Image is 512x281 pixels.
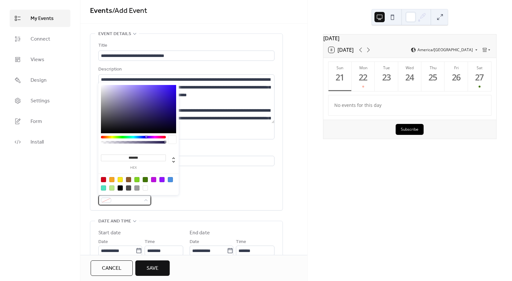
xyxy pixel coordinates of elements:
[190,229,210,237] div: End date
[168,177,173,182] div: #4A90E2
[126,177,131,182] div: #8B572A
[145,238,155,246] span: Time
[98,238,108,246] span: Date
[10,133,70,151] a: Install
[143,177,148,182] div: #417505
[98,218,131,225] span: Date and time
[377,65,396,70] div: Tue
[31,15,54,23] span: My Events
[98,42,273,50] div: Title
[405,72,415,83] div: 24
[90,4,112,18] a: Events
[236,238,246,246] span: Time
[151,177,156,182] div: #BD10E0
[31,118,42,126] span: Form
[112,4,147,18] span: / Add Event
[31,77,47,84] span: Design
[101,166,166,170] label: hex
[381,72,392,83] div: 23
[451,72,462,83] div: 26
[428,72,438,83] div: 25
[101,185,106,191] div: #50E3C2
[474,72,485,83] div: 27
[118,177,123,182] div: #F8E71C
[352,62,375,91] button: Mon22
[10,51,70,68] a: Views
[101,177,106,182] div: #D0021B
[147,265,158,272] span: Save
[31,56,44,64] span: Views
[446,65,466,70] div: Fri
[418,48,473,52] span: America/[GEOGRAPHIC_DATA]
[98,147,273,155] div: Location
[323,34,496,42] div: [DATE]
[98,66,273,73] div: Description
[31,138,44,146] span: Install
[396,124,424,135] button: Subscribe
[102,265,121,272] span: Cancel
[400,65,419,70] div: Wed
[91,260,133,276] button: Cancel
[109,185,114,191] div: #B8E986
[10,113,70,130] a: Form
[421,62,445,91] button: Thu25
[398,62,421,91] button: Wed24
[10,71,70,89] a: Design
[190,238,199,246] span: Date
[98,30,131,38] span: Event details
[423,65,443,70] div: Thu
[10,92,70,109] a: Settings
[375,62,398,91] button: Tue23
[354,65,373,70] div: Mon
[126,185,131,191] div: #4A4A4A
[118,185,123,191] div: #000000
[358,72,369,83] div: 22
[326,45,356,54] button: 8[DATE]
[470,65,489,70] div: Sat
[31,97,50,105] span: Settings
[109,177,114,182] div: #F5A623
[468,62,491,91] button: Sat27
[328,62,352,91] button: Sun21
[98,229,121,237] div: Start date
[134,185,139,191] div: #9B9B9B
[135,260,170,276] button: Save
[31,35,50,43] span: Connect
[159,177,165,182] div: #9013FE
[10,10,70,27] a: My Events
[330,65,350,70] div: Sun
[445,62,468,91] button: Fri26
[329,98,490,113] div: No events for this day
[335,72,346,83] div: 21
[143,185,148,191] div: #FFFFFF
[134,177,139,182] div: #7ED321
[10,30,70,48] a: Connect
